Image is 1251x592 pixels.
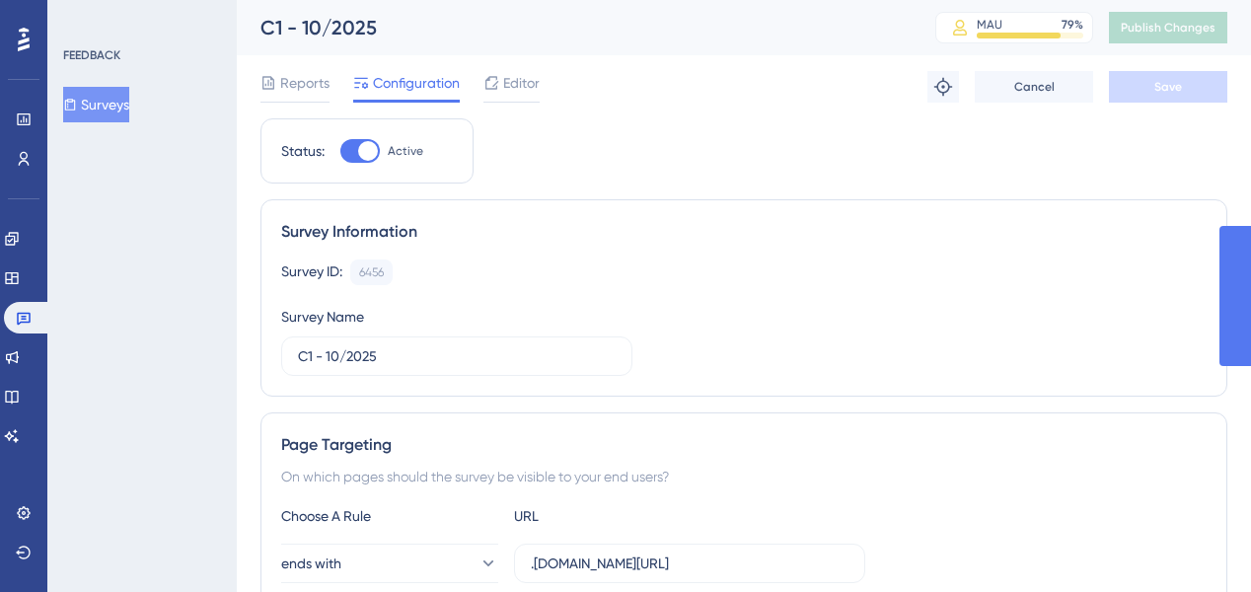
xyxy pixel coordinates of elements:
div: C1 - 10/2025 [260,14,886,41]
div: Status: [281,139,325,163]
span: ends with [281,552,341,575]
div: 6456 [359,264,384,280]
div: Page Targeting [281,433,1207,457]
div: On which pages should the survey be visible to your end users? [281,465,1207,488]
span: Cancel [1014,79,1055,95]
button: Surveys [63,87,129,122]
input: Type your Survey name [298,345,616,367]
span: Save [1154,79,1182,95]
div: MAU [977,17,1002,33]
button: Publish Changes [1109,12,1227,43]
div: Survey Name [281,305,364,329]
button: Cancel [975,71,1093,103]
button: ends with [281,544,498,583]
span: Reports [280,71,330,95]
div: Choose A Rule [281,504,498,528]
div: FEEDBACK [63,47,120,63]
span: Configuration [373,71,460,95]
span: Publish Changes [1121,20,1215,36]
span: Editor [503,71,540,95]
div: URL [514,504,731,528]
input: yourwebsite.com/path [531,553,848,574]
div: 79 % [1062,17,1083,33]
button: Save [1109,71,1227,103]
div: Survey Information [281,220,1207,244]
span: Active [388,143,423,159]
iframe: UserGuiding AI Assistant Launcher [1168,514,1227,573]
div: Survey ID: [281,259,342,285]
